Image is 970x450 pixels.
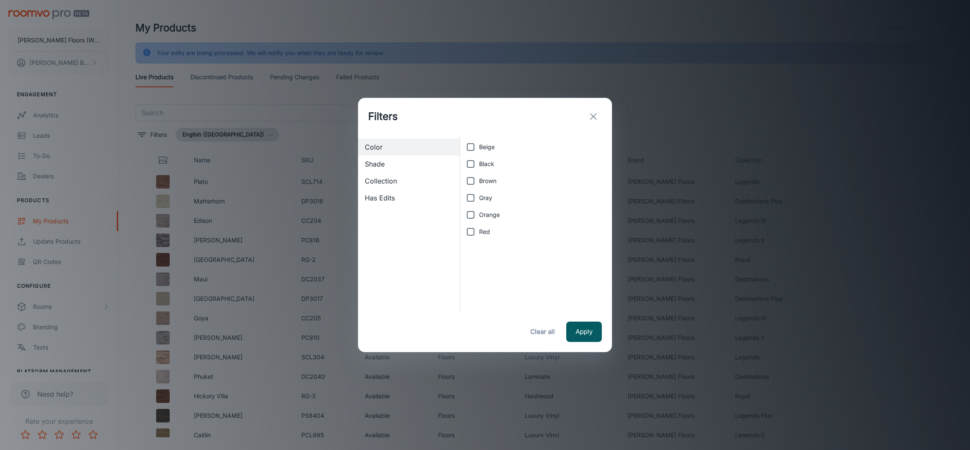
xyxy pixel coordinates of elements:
span: Brown [479,176,496,186]
button: exit [585,108,602,125]
div: Shade [358,156,460,172]
span: Color [365,142,453,152]
h1: Filters [368,109,398,124]
span: Shade [365,159,453,169]
span: Beige [479,142,495,152]
span: Black [479,159,494,169]
div: Collection [358,172,460,189]
div: Color [358,139,460,156]
span: Has Edits [365,193,453,203]
span: Collection [365,176,453,186]
span: Red [479,227,490,236]
button: Apply [566,322,602,342]
span: Orange [479,210,500,219]
span: Gray [479,193,492,203]
div: Has Edits [358,189,460,206]
button: Clear all [526,322,559,342]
